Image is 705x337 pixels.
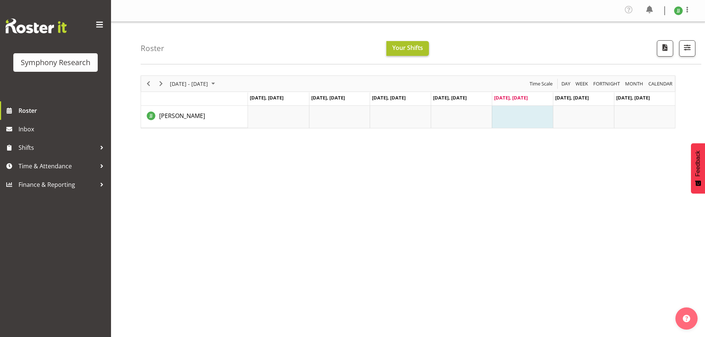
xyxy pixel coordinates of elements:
[19,142,96,153] span: Shifts
[19,105,107,116] span: Roster
[695,151,701,176] span: Feedback
[141,44,164,53] h4: Roster
[624,79,644,88] span: Month
[169,79,218,88] button: August 25 - 31, 2025
[560,79,572,88] button: Timeline Day
[155,76,167,91] div: Next
[679,40,695,57] button: Filter Shifts
[561,79,571,88] span: Day
[592,79,621,88] span: Fortnight
[392,44,423,52] span: Your Shifts
[647,79,674,88] button: Month
[19,161,96,172] span: Time & Attendance
[575,79,589,88] span: Week
[648,79,673,88] span: calendar
[372,94,406,101] span: [DATE], [DATE]
[674,6,683,15] img: joshua-joel11891.jpg
[555,94,589,101] span: [DATE], [DATE]
[6,18,67,33] img: Rosterit website logo
[691,143,705,193] button: Feedback - Show survey
[683,315,690,322] img: help-xxl-2.png
[159,112,205,120] span: [PERSON_NAME]
[528,79,554,88] button: Time Scale
[657,40,673,57] button: Download a PDF of the roster according to the set date range.
[19,124,107,135] span: Inbox
[311,94,345,101] span: [DATE], [DATE]
[21,57,90,68] div: Symphony Research
[250,94,283,101] span: [DATE], [DATE]
[616,94,650,101] span: [DATE], [DATE]
[169,79,209,88] span: [DATE] - [DATE]
[248,106,675,128] table: Timeline Week of August 29, 2025
[159,111,205,120] a: [PERSON_NAME]
[574,79,590,88] button: Timeline Week
[433,94,467,101] span: [DATE], [DATE]
[156,79,166,88] button: Next
[141,75,675,128] div: Timeline Week of August 29, 2025
[144,79,154,88] button: Previous
[142,76,155,91] div: Previous
[624,79,645,88] button: Timeline Month
[386,41,429,56] button: Your Shifts
[19,179,96,190] span: Finance & Reporting
[494,94,528,101] span: [DATE], [DATE]
[141,106,248,128] td: Joshua Joel resource
[592,79,621,88] button: Fortnight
